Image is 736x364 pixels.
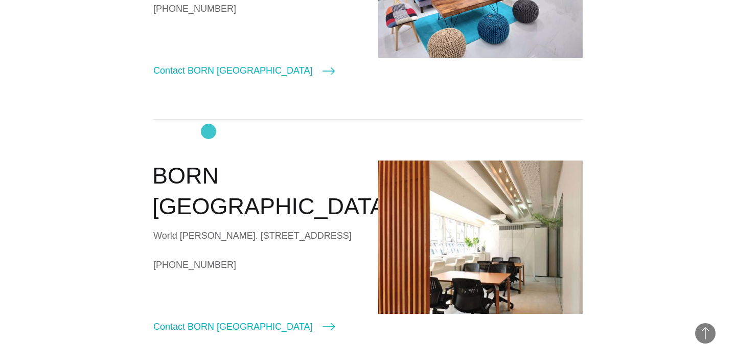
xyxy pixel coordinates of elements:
a: [PHONE_NUMBER] [153,1,358,16]
a: [PHONE_NUMBER] [153,257,358,272]
h2: BORN [GEOGRAPHIC_DATA] [152,161,358,222]
a: Contact BORN [GEOGRAPHIC_DATA] [153,320,335,334]
button: Back to Top [695,323,716,344]
div: World [PERSON_NAME]. [STREET_ADDRESS] [153,228,358,243]
a: Contact BORN [GEOGRAPHIC_DATA] [153,63,335,78]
